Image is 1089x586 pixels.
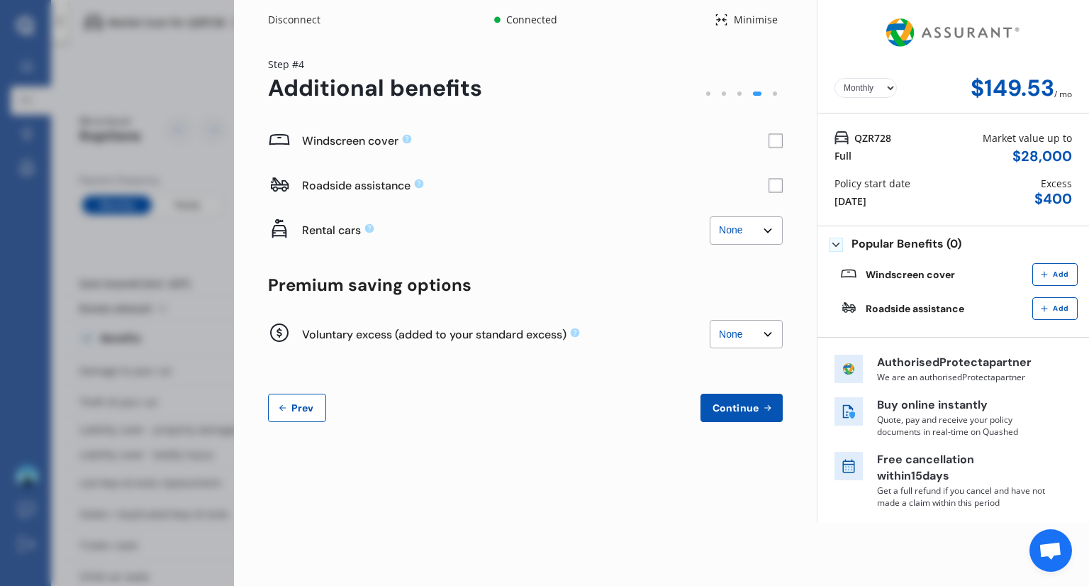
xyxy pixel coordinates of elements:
div: Market value up to [983,131,1072,145]
div: Connected [503,13,559,27]
p: Buy online instantly [877,397,1047,414]
img: buy online icon [834,397,863,426]
div: Windscreen cover [866,269,955,280]
div: $ 400 [1034,191,1072,207]
span: QZR728 [854,131,891,145]
div: Rental cars [302,223,710,238]
button: Continue [700,394,783,422]
div: $ 28,000 [1012,148,1072,165]
p: We are an authorised Protecta partner [877,371,1047,383]
div: Premium saving options [268,275,783,295]
img: free cancel icon [834,452,863,480]
div: / mo [1054,75,1072,101]
div: Disconnect [268,13,336,27]
span: Popular Benefits (0) [851,238,961,252]
div: [DATE] [834,194,866,209]
p: Get a full refund if you cancel and have not made a claim within this period [877,485,1047,509]
span: Add [1050,304,1071,313]
p: Quote, pay and receive your policy documents in real-time on Quashed [877,414,1047,438]
div: Roadside assistance [302,178,769,193]
p: Authorised Protecta partner [877,355,1047,371]
div: $149.53 [971,75,1054,101]
div: Excess [1041,176,1072,191]
a: Open chat [1029,529,1072,572]
img: insurer icon [834,355,863,383]
img: Assurant.png [882,6,1024,60]
div: Additional benefits [268,75,482,101]
div: Voluntary excess (added to your standard excess) [302,327,710,342]
span: Prev [289,402,317,414]
div: Full [834,148,851,163]
div: Windscreen cover [302,133,769,148]
span: Add [1050,270,1071,279]
div: Roadside assistance [866,303,964,314]
p: Free cancellation within 15 days [877,452,1047,485]
div: Step # 4 [268,57,482,72]
span: Continue [710,402,761,414]
div: Policy start date [834,176,910,191]
div: Minimise [728,13,783,27]
button: Prev [268,394,326,422]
